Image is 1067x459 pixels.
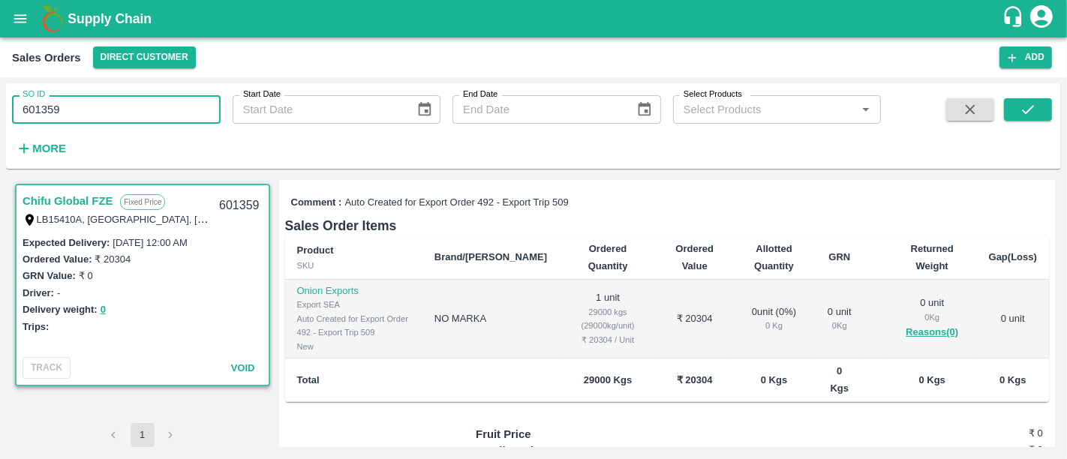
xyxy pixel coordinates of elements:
[828,305,852,333] div: 0 unit
[476,442,618,459] p: Loading Charge
[856,100,876,119] button: Open
[12,136,70,161] button: More
[828,319,852,332] div: 0 Kg
[113,237,187,248] label: [DATE] 12:00 AM
[297,284,410,298] p: Onion Exports
[571,333,645,346] div: ₹ 20304 / Unit
[684,88,742,100] label: Select Products
[677,374,713,385] b: ₹ 20304
[900,324,965,341] button: Reasons(0)
[23,287,54,298] label: Driver:
[297,340,410,353] div: New
[101,301,106,319] button: 0
[675,243,714,271] b: Ordered Value
[344,196,568,210] span: Auto Created for Export Order 492 - Export Trip 509
[37,213,510,225] label: LB15410A, [GEOGRAPHIC_DATA], [GEOGRAPHIC_DATA], [GEOGRAPHIC_DATA], [GEOGRAPHIC_DATA]
[657,280,732,359] td: ₹ 20304
[57,287,60,298] label: -
[93,46,196,68] button: Select DC
[297,244,334,256] b: Product
[23,88,45,100] label: SO ID
[678,100,852,119] input: Select Products
[948,442,1043,457] h6: ₹ 0
[120,194,165,210] p: Fixed Price
[584,374,632,385] b: 29000 Kgs
[23,237,110,248] label: Expected Delivery :
[630,95,659,124] button: Choose date
[754,243,794,271] b: Allotted Quantity
[297,374,320,385] b: Total
[210,188,268,223] div: 601359
[233,95,404,124] input: Start Date
[68,11,152,26] b: Supply Chain
[3,1,38,36] button: open drawer
[434,251,547,262] b: Brand/[PERSON_NAME]
[131,423,155,447] button: page 1
[291,196,342,210] label: Comment :
[231,362,255,373] span: Void
[588,243,628,271] b: Ordered Quantity
[68,8,1002,29] a: Supply Chain
[100,423,185,447] nav: pagination navigation
[831,365,849,393] b: 0 Kgs
[23,304,98,315] label: Delivery weight:
[977,280,1049,359] td: 0 unit
[95,253,131,265] label: ₹ 20304
[297,312,410,340] div: Auto Created for Export Order 492 - Export Trip 509
[32,142,66,154] strong: More
[911,243,954,271] b: Returned Weight
[12,95,221,124] input: Enter SO ID
[23,270,76,281] label: GRN Value:
[948,426,1043,441] h6: ₹ 0
[79,270,93,281] label: ₹ 0
[452,95,624,124] input: End Date
[744,305,803,333] div: 0 unit ( 0 %)
[23,191,113,211] a: Chifu Global FZE
[297,259,410,272] div: SKU
[989,251,1037,262] b: Gap(Loss)
[999,374,1026,385] b: 0 Kgs
[900,296,965,341] div: 0 unit
[38,4,68,34] img: logo
[1002,5,1028,32] div: customer-support
[297,298,410,311] div: Export SEA
[828,251,850,262] b: GRN
[243,88,281,100] label: Start Date
[559,280,657,359] td: 1 unit
[761,374,787,385] b: 0 Kgs
[571,305,645,333] div: 29000 kgs (29000kg/unit)
[12,48,81,67] div: Sales Orders
[463,88,497,100] label: End Date
[1028,3,1055,34] div: account of current user
[23,321,49,332] label: Trips:
[744,319,803,332] div: 0 Kg
[919,374,945,385] b: 0 Kgs
[476,426,618,442] p: Fruit Price
[410,95,439,124] button: Choose date
[900,310,965,324] div: 0 Kg
[422,280,559,359] td: NO MARKA
[999,46,1052,68] button: Add
[23,253,92,265] label: Ordered Value:
[285,215,1050,236] h6: Sales Order Items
